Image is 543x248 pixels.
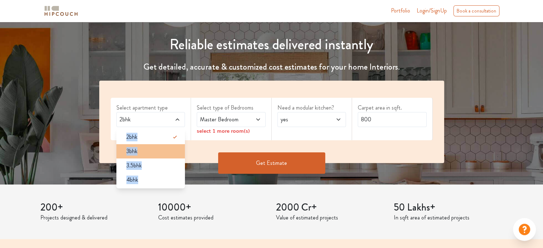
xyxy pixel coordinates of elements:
[126,133,137,141] span: 2bhk
[197,103,266,112] label: Select type of Bedrooms
[453,5,499,16] div: Book a consultation
[116,103,185,112] label: Select apartment type
[394,213,503,222] p: In sqft area of estimated projects
[391,6,410,15] a: Portfolio
[277,103,346,112] label: Need a modular kitchen?
[158,202,267,214] h3: 10000+
[197,127,266,135] div: select 1 more room(s)
[276,213,385,222] p: Value of estimated projects
[276,202,385,214] h3: 2000 Cr+
[198,115,245,124] span: Master Bedroom
[40,213,150,222] p: Projects designed & delivered
[126,147,137,156] span: 3bhk
[358,112,427,127] input: Enter area sqft
[43,5,79,17] img: logo-horizontal.svg
[118,115,165,124] span: 2bhk
[43,3,79,19] span: logo-horizontal.svg
[158,213,267,222] p: Cost estimates provided
[279,115,326,124] span: yes
[126,176,138,184] span: 4bhk
[95,36,448,53] h1: Reliable estimates delivered instantly
[394,202,503,214] h3: 50 Lakhs+
[40,202,150,214] h3: 200+
[358,103,427,112] label: Carpet area in sqft.
[218,152,325,174] button: Get Estimate
[95,62,448,72] h4: Get detailed, accurate & customized cost estimates for your home Interiors.
[126,161,142,170] span: 3.5bhk
[417,6,447,15] span: Login/SignUp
